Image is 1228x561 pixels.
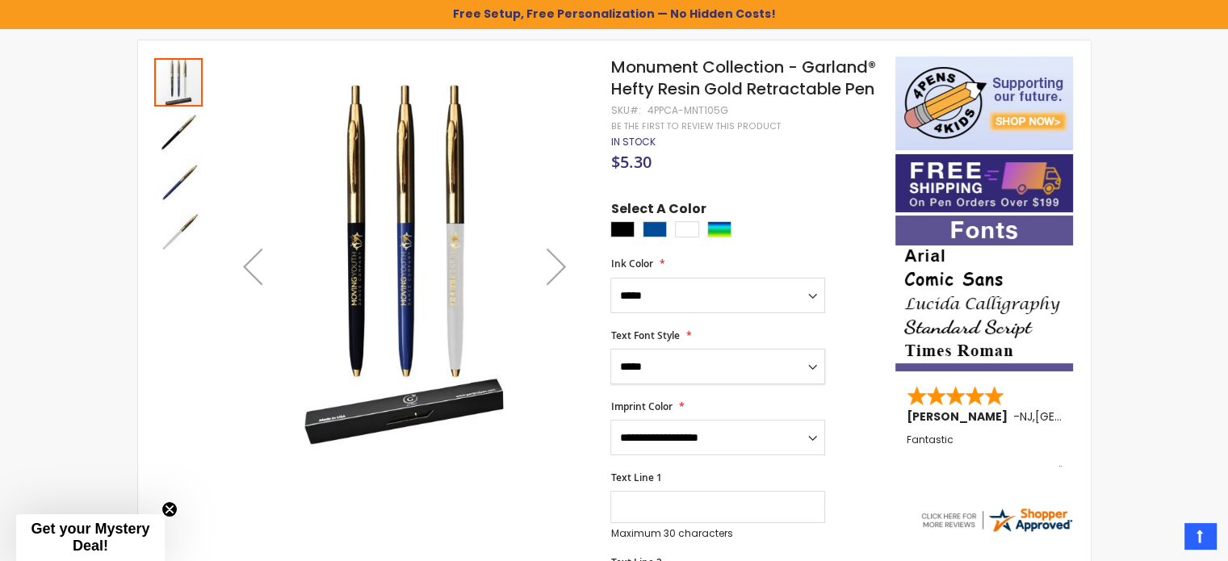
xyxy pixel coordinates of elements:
[154,107,204,157] div: Monument Collection - Garland® Hefty Resin Gold Retractable Pen
[220,80,589,449] img: Monument Collection - Garland® Hefty Resin Gold Retractable Pen
[907,434,1063,469] div: Fantastic
[154,108,203,157] img: Monument Collection - Garland® Hefty Resin Gold Retractable Pen
[610,135,655,149] span: In stock
[610,400,672,413] span: Imprint Color
[610,329,679,342] span: Text Font Style
[1020,408,1033,425] span: NJ
[610,56,875,100] span: Monument Collection - Garland® Hefty Resin Gold Retractable Pen
[1035,408,1154,425] span: [GEOGRAPHIC_DATA]
[154,158,203,207] img: Monument Collection - Garland® Hefty Resin Gold Retractable Pen
[610,527,825,540] p: Maximum 30 characters
[524,57,589,475] div: Next
[154,157,204,207] div: Monument Collection - Garland® Hefty Resin Gold Retractable Pen
[1013,408,1154,425] span: - ,
[610,200,706,222] span: Select A Color
[675,221,699,237] div: White
[154,208,203,257] img: Monument Collection - Garland® Hefty Resin Gold Retractable Pen
[610,151,651,173] span: $5.30
[16,514,165,561] div: Get your Mystery Deal!Close teaser
[220,57,285,475] div: Previous
[610,257,652,270] span: Ink Color
[610,136,655,149] div: Availability
[154,57,204,107] div: Monument Collection - Garland® Hefty Resin Gold Retractable Pen
[161,501,178,517] button: Close teaser
[154,207,203,257] div: Monument Collection - Garland® Hefty Resin Gold Retractable Pen
[610,103,640,117] strong: SKU
[31,521,149,554] span: Get your Mystery Deal!
[647,104,727,117] div: 4PPCA-MNT105G
[895,216,1073,371] img: font-personalization-examples
[895,57,1073,150] img: 4pens 4 kids
[610,221,635,237] div: Black
[643,221,667,237] div: Dark Blue
[895,154,1073,212] img: Free shipping on orders over $199
[707,221,731,237] div: Assorted
[610,120,780,132] a: Be the first to review this product
[907,408,1013,425] span: [PERSON_NAME]
[610,471,661,484] span: Text Line 1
